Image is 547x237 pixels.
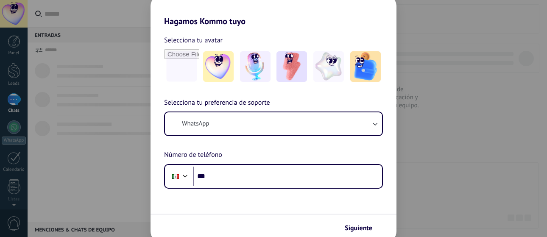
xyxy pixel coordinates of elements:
span: Siguiente [345,225,372,231]
img: -5.jpeg [350,51,381,82]
button: WhatsApp [165,112,382,135]
div: Mexico: + 52 [167,167,184,185]
span: Selecciona tu avatar [164,35,223,46]
span: Selecciona tu preferencia de soporte [164,98,270,109]
span: Número de teléfono [164,150,222,161]
span: WhatsApp [182,120,209,128]
img: -3.jpeg [276,51,307,82]
img: -1.jpeg [203,51,234,82]
button: Siguiente [341,221,384,235]
img: -2.jpeg [240,51,271,82]
img: -4.jpeg [313,51,344,82]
